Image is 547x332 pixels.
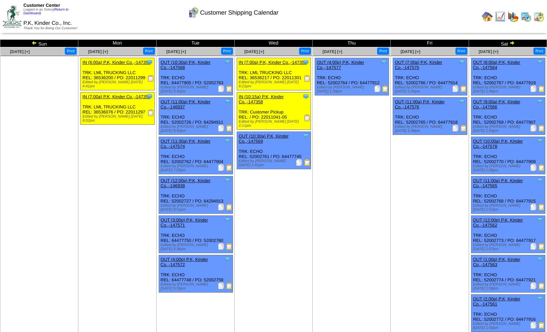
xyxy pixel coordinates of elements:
td: Tue [156,40,234,47]
span: [DATE] [+] [10,49,30,54]
div: Edited by [PERSON_NAME] [DATE] 1:58pm [473,282,545,291]
img: Tooltip [146,59,153,66]
img: Tooltip [302,133,309,139]
img: Bill of Lading [538,204,545,210]
a: OUT (10:30a) P.K, Kinder Co.,-147568 [161,60,211,70]
img: Receiving Document [304,115,311,121]
div: TRK: ECHO REL: 64477748 / PO: 52002759 [159,255,233,293]
img: Tooltip [536,98,543,105]
img: Packing Slip [218,85,224,92]
div: Edited by [PERSON_NAME] [DATE] 4:41pm [82,80,154,88]
div: TRK: ECHO REL: 52002774 / PO: 64477921 [471,255,545,293]
img: Packing Slip [530,243,537,250]
img: Tooltip [224,98,231,105]
img: Bill of Lading [460,125,467,132]
div: TRK: ECHO REL: 52002762 / PO: 64477904 [159,137,233,174]
img: Bill of Lading [382,85,389,92]
a: OUT (7:00a) P.K, Kinder Co.,-147575 [395,60,442,70]
div: TRK: ECHO REL: 52002772 / PO: 64477916 [471,295,545,332]
img: Packing Slip [530,125,537,132]
div: TRK: ECHO REL: 64477750 / PO: 52002760 [159,216,233,253]
div: Edited by [PERSON_NAME] [DATE] 1:48pm [395,125,467,133]
div: TRK: ECHO REL: 52002773 / PO: 64477917 [471,216,545,253]
img: Tooltip [302,59,309,66]
a: IN (7:00a) P.K, Kinder Co.,-147353 [239,60,307,65]
img: Bill of Lading [538,322,545,329]
div: TRK: ECHO REL: 52002770 / PO: 64477909 [471,137,545,174]
img: Bill of Lading [538,125,545,132]
span: P.K, Kinder Co., Inc. [23,20,72,26]
td: Wed [234,40,312,47]
a: OUT (10:00a) P.K, Kinder Co.,-147578 [473,139,523,149]
a: OUT (4:00p) P.K, Kinder Co.,-147572 [161,257,208,267]
div: Edited by [PERSON_NAME] [DATE] 8:02pm [82,115,154,123]
div: Edited by [PERSON_NAME] [DATE] 1:59pm [473,322,545,330]
a: IN (6:00a) P.K, Kinder Co.,-147350 [82,60,151,65]
a: OUT (11:00a) P.K, Kinder Co.,-146937 [161,99,211,109]
img: Packing Slip [530,322,537,329]
div: Edited by [PERSON_NAME] [DATE] 1:49pm [473,85,545,93]
img: arrowright.gif [509,40,515,46]
img: Tooltip [224,59,231,66]
img: Tooltip [224,256,231,263]
div: TRK: ECHO REL: 52002726 / PO: 64294911 [159,98,233,135]
img: Tooltip [536,295,543,302]
img: Tooltip [224,177,231,184]
span: Thank You for Being Our Customer! [23,27,77,30]
a: OUT (11:00a) P.K, Kinder Co.,-147576 [395,99,445,109]
a: OUT (4:00p) P.K, Kinder Co.,-147577 [317,60,364,70]
img: Packing Slip [218,204,224,210]
td: Mon [78,40,156,47]
img: arrowleft.gif [32,40,37,46]
img: Packing Slip [218,282,224,289]
td: Sat [469,40,547,47]
img: Packing Slip [452,85,459,92]
img: Packing Slip [218,125,224,132]
span: Customer Shipping Calendar [200,9,278,16]
img: Bill of Lading [460,85,467,92]
div: Edited by [PERSON_NAME] [DATE] 2:11pm [239,120,311,128]
a: OUT (12:00p) P.K, Kinder Co.,-147562 [473,217,523,228]
a: [DATE] [+] [88,49,108,54]
div: Edited by [PERSON_NAME] [DATE] 7:03pm [161,164,233,172]
span: [DATE] [+] [401,49,420,54]
div: TRK: LML TRUCKING LLC REL: 36536217 / PO: 22011301 [237,58,311,90]
img: Bill of Lading [226,204,233,210]
a: OUT (10:30a) P.K, Kinder Co.,-147569 [239,134,289,144]
div: Edited by [PERSON_NAME] [DATE] 5:35pm [161,282,233,291]
div: TRK: ECHO REL: 52002764 / PO: 64477912 [315,58,389,95]
img: Tooltip [224,216,231,223]
div: Edited by [PERSON_NAME] [DATE] 9:50pm [161,125,233,133]
a: OUT (1:00p) P.K, Kinder Co.,-147563 [473,257,521,267]
div: TRK: ECHO REL: 52002765 / PO: 64477918 [393,98,467,135]
img: Receiving Document [148,109,154,116]
img: Bill of Lading [226,282,233,289]
img: home.gif [482,11,493,22]
img: Bill of Lading [538,243,545,250]
div: Edited by [PERSON_NAME] [DATE] 9:51pm [161,204,233,212]
img: Tooltip [146,93,153,100]
img: Tooltip [224,138,231,144]
img: Tooltip [536,216,543,223]
a: OUT (9:00a) P.K, Kinder Co.,-147566 [473,99,521,109]
img: ZoRoCo_Logo(Green%26Foil)%20jpg.webp [3,5,21,28]
div: TRK: ECHO REL: 52002769 / PO: 64477907 [471,98,545,135]
img: graph.gif [508,11,519,22]
a: [DATE] [+] [323,49,342,54]
div: TRK: ECHO REL: 52002768 / PO: 64477915 [471,176,545,214]
img: Packing Slip [374,85,381,92]
img: Bill of Lading [304,159,311,166]
img: Tooltip [458,59,465,66]
img: calendarcustomer.gif [188,7,199,18]
span: Customer Center [23,3,60,8]
button: Print [143,48,155,55]
img: Packing Slip [452,125,459,132]
div: Edited by [PERSON_NAME] [DATE] 1:45pm [395,85,467,93]
img: Tooltip [536,256,543,263]
span: [DATE] [+] [166,49,186,54]
button: Print [533,48,545,55]
a: IN (7:00a) P.K, Kinder Co.,-147352 [82,94,151,99]
span: [DATE] [+] [478,49,498,54]
a: OUT (8:00a) P.K, Kinder Co.,-147564 [473,60,521,70]
a: [DATE] [+] [245,49,264,54]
